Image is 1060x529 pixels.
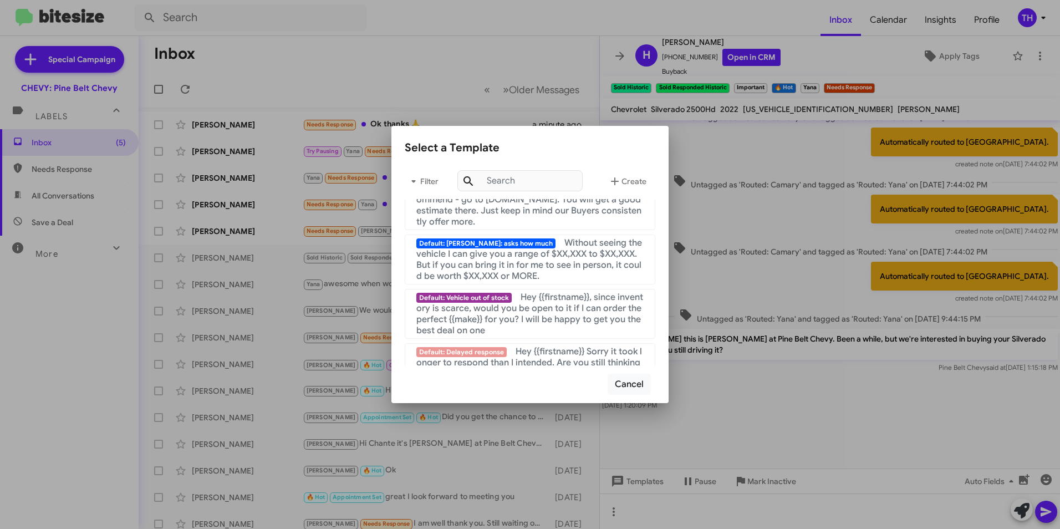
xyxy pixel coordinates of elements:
span: Hey {{firstname}}, since inventory is scarce, would you be open to it if I can order the perfect ... [416,292,643,336]
span: Default: Vehicle out of stock [416,293,512,303]
span: Default: Delayed response [416,347,507,357]
button: Create [599,168,655,195]
span: Without seeing the vehicle I can give you a range of $XX,XXX to $XX,XXX. But if you can bring it ... [416,237,642,282]
span: Filter [405,171,440,191]
button: Cancel [608,374,651,395]
span: Create [608,171,646,191]
span: Default: [PERSON_NAME]: asks how much [416,238,556,248]
input: Search [457,170,583,191]
button: Filter [405,168,440,195]
span: Hey {{firstname}} Sorry it took longer to respond than I intended. Are you still thinking about a... [416,346,642,390]
span: Here’s what I’d recommend - go to [DOMAIN_NAME]. You will get a good estimate there. Just keep in... [416,183,641,227]
div: Select a Template [405,139,655,157]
